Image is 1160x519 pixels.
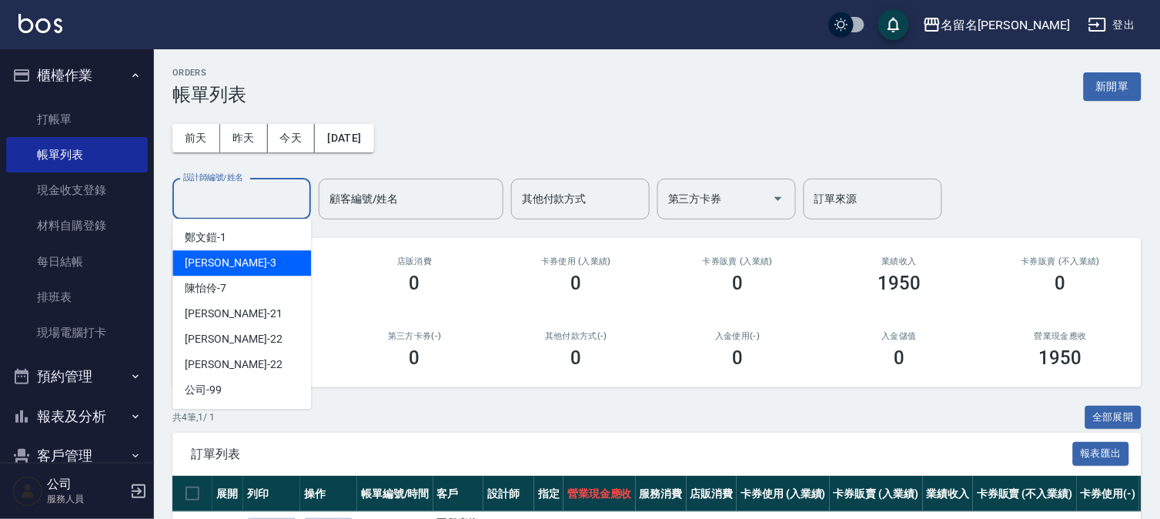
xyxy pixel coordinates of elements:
[6,55,148,95] button: 櫃檯作業
[687,476,737,512] th: 店販消費
[6,208,148,243] a: 材料自購登錄
[185,382,222,398] span: 公司 -99
[6,102,148,137] a: 打帳單
[732,273,743,294] h3: 0
[1077,476,1140,512] th: 卡券使用(-)
[923,476,974,512] th: 業績收入
[563,476,636,512] th: 營業現金應收
[172,410,215,424] p: 共 4 筆, 1 / 1
[766,186,791,211] button: Open
[243,476,300,512] th: 列印
[6,137,148,172] a: 帳單列表
[534,476,563,512] th: 指定
[220,124,268,152] button: 昨天
[998,331,1123,341] h2: 營業現金應收
[268,124,316,152] button: 今天
[47,477,125,492] h5: 公司
[737,476,830,512] th: 卡券使用 (入業績)
[300,476,357,512] th: 操作
[514,331,639,341] h2: 其他付款方式(-)
[353,331,477,341] h2: 第三方卡券(-)
[183,172,243,183] label: 設計師編號/姓名
[675,256,800,266] h2: 卡券販賣 (入業績)
[894,347,904,369] h3: 0
[410,273,420,294] h3: 0
[878,9,909,40] button: save
[571,273,582,294] h3: 0
[6,244,148,280] a: 每日結帳
[973,476,1076,512] th: 卡券販賣 (不入業績)
[1073,442,1130,466] button: 報表匯出
[185,306,282,322] span: [PERSON_NAME] -21
[1082,11,1142,39] button: 登出
[172,68,246,78] h2: ORDERS
[998,256,1123,266] h2: 卡券販賣 (不入業績)
[18,14,62,33] img: Logo
[1055,273,1066,294] h3: 0
[675,331,800,341] h2: 入金使用(-)
[357,476,433,512] th: 帳單編號/時間
[1084,72,1142,101] button: 新開單
[47,492,125,506] p: 服務人員
[212,476,243,512] th: 展開
[1084,79,1142,93] a: 新開單
[6,315,148,350] a: 現場電腦打卡
[6,397,148,437] button: 報表及分析
[6,172,148,208] a: 現金收支登錄
[6,280,148,315] a: 排班表
[315,124,373,152] button: [DATE]
[6,357,148,397] button: 預約管理
[917,9,1076,41] button: 名留名[PERSON_NAME]
[830,476,923,512] th: 卡券販賣 (入業績)
[172,124,220,152] button: 前天
[483,476,534,512] th: 設計師
[185,357,282,373] span: [PERSON_NAME] -22
[185,255,276,271] span: [PERSON_NAME] -3
[514,256,639,266] h2: 卡券使用 (入業績)
[185,229,226,246] span: 鄭文鎧 -1
[1039,347,1082,369] h3: 1950
[353,256,477,266] h2: 店販消費
[1073,446,1130,460] a: 報表匯出
[878,273,921,294] h3: 1950
[172,84,246,105] h3: 帳單列表
[636,476,687,512] th: 服務消費
[410,347,420,369] h3: 0
[941,15,1070,35] div: 名留名[PERSON_NAME]
[1085,406,1142,430] button: 全部展開
[732,347,743,369] h3: 0
[837,256,961,266] h2: 業績收入
[12,476,43,507] img: Person
[571,347,582,369] h3: 0
[185,280,226,296] span: 陳怡伶 -7
[185,331,282,347] span: [PERSON_NAME] -22
[837,331,961,341] h2: 入金儲值
[6,436,148,476] button: 客戶管理
[191,447,1073,462] span: 訂單列表
[433,476,484,512] th: 客戶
